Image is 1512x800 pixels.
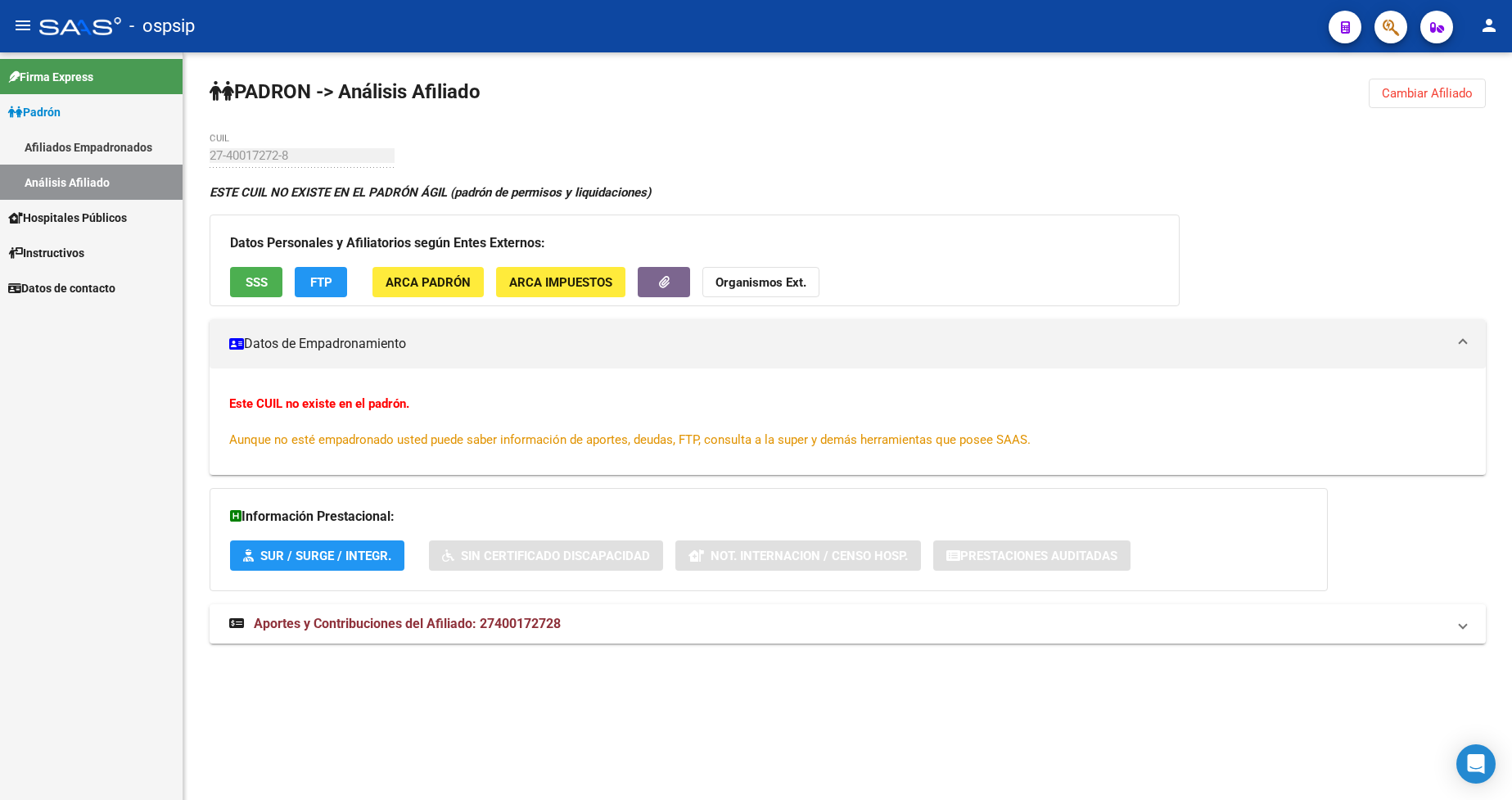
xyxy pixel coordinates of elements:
span: SUR / SURGE / INTEGR. [260,549,391,563]
button: FTP [295,267,347,297]
span: ARCA Impuestos [509,275,612,290]
span: FTP [310,275,332,290]
button: Organismos Ext. [702,267,819,297]
mat-panel-title: Datos de Empadronamiento [229,335,1447,353]
mat-expansion-panel-header: Datos de Empadronamiento [210,319,1486,368]
button: Prestaciones Auditadas [933,540,1131,571]
span: Aunque no esté empadronado usted puede saber información de aportes, deudas, FTP, consulta a la s... [229,432,1031,447]
span: SSS [246,275,268,290]
mat-expansion-panel-header: Aportes y Contribuciones del Afiliado: 27400172728 [210,604,1486,644]
button: Not. Internacion / Censo Hosp. [675,540,921,571]
mat-icon: person [1479,16,1499,35]
div: Datos de Empadronamiento [210,368,1486,475]
strong: Este CUIL no existe en el padrón. [229,396,409,411]
h3: Datos Personales y Afiliatorios según Entes Externos: [230,232,1159,255]
button: Cambiar Afiliado [1369,79,1486,108]
button: SSS [230,267,282,297]
span: Cambiar Afiliado [1382,86,1473,101]
span: - ospsip [129,8,195,44]
strong: PADRON -> Análisis Afiliado [210,80,481,103]
button: ARCA Impuestos [496,267,625,297]
span: Instructivos [8,244,84,262]
span: Firma Express [8,68,93,86]
button: Sin Certificado Discapacidad [429,540,663,571]
span: Aportes y Contribuciones del Afiliado: 27400172728 [254,616,561,631]
strong: ESTE CUIL NO EXISTE EN EL PADRÓN ÁGIL (padrón de permisos y liquidaciones) [210,185,651,200]
span: Padrón [8,103,61,121]
div: Open Intercom Messenger [1456,744,1496,784]
mat-icon: menu [13,16,33,35]
span: Sin Certificado Discapacidad [461,549,650,563]
button: ARCA Padrón [372,267,484,297]
span: Datos de contacto [8,279,115,297]
span: Not. Internacion / Censo Hosp. [711,549,908,563]
span: Prestaciones Auditadas [960,549,1117,563]
span: ARCA Padrón [386,275,471,290]
button: SUR / SURGE / INTEGR. [230,540,404,571]
span: Hospitales Públicos [8,209,127,227]
h3: Información Prestacional: [230,505,1307,528]
strong: Organismos Ext. [715,275,806,290]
